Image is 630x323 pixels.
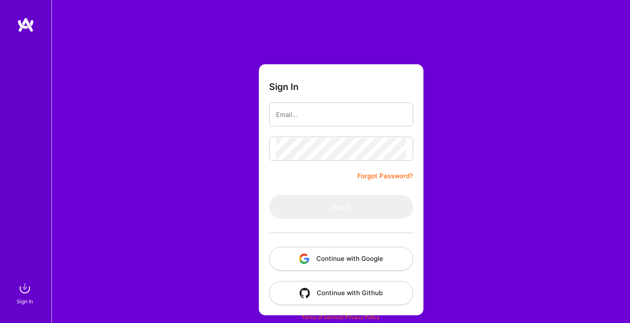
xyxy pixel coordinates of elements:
a: Privacy Policy [345,314,380,320]
button: Continue with Google [269,247,413,271]
h3: Sign In [269,81,299,92]
span: | [302,314,380,320]
input: Email... [276,104,406,126]
img: logo [17,17,34,33]
img: sign in [16,280,33,297]
div: © 2025 ATeams Inc., All rights reserved. [51,297,630,319]
img: icon [300,288,310,298]
img: icon [299,254,309,264]
button: Sign In [269,195,413,219]
a: Terms of Service [302,314,342,320]
a: Forgot Password? [357,171,413,181]
div: Sign In [17,297,33,306]
button: Continue with Github [269,281,413,305]
a: sign inSign In [18,280,33,306]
